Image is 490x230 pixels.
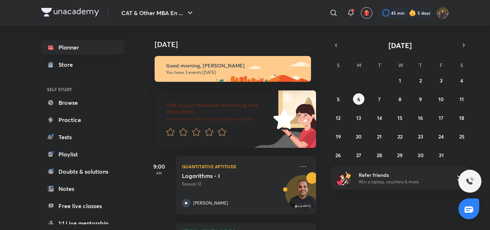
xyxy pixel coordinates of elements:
[41,8,99,18] a: Company Logo
[41,164,124,179] a: Doubts & solutions
[437,7,449,19] img: Bhumika Varshney
[193,200,228,206] p: [PERSON_NAME]
[166,70,305,75] p: You have 3 events [DATE]
[333,112,344,123] button: October 12, 2025
[435,93,447,105] button: October 10, 2025
[353,131,364,142] button: October 20, 2025
[41,40,124,55] a: Planner
[41,199,124,213] a: Free live classes
[394,149,406,161] button: October 29, 2025
[145,162,173,171] h5: 9:00
[58,60,77,69] div: Store
[333,149,344,161] button: October 26, 2025
[41,113,124,127] a: Practice
[41,8,99,17] img: Company Logo
[440,62,443,69] abbr: Friday
[456,93,467,105] button: October 11, 2025
[459,114,464,121] abbr: October 18, 2025
[394,75,406,86] button: October 1, 2025
[415,149,426,161] button: October 30, 2025
[418,152,424,159] abbr: October 30, 2025
[460,77,463,84] abbr: October 4, 2025
[394,131,406,142] button: October 22, 2025
[466,177,474,186] img: ttu
[456,131,467,142] button: October 25, 2025
[440,77,443,84] abbr: October 3, 2025
[399,77,401,84] abbr: October 1, 2025
[155,40,323,49] h4: [DATE]
[374,131,385,142] button: October 21, 2025
[333,131,344,142] button: October 19, 2025
[41,182,124,196] a: Notes
[438,96,444,103] abbr: October 10, 2025
[336,114,340,121] abbr: October 12, 2025
[419,62,422,69] abbr: Thursday
[415,75,426,86] button: October 2, 2025
[459,133,465,140] abbr: October 25, 2025
[419,96,422,103] abbr: October 9, 2025
[415,131,426,142] button: October 23, 2025
[374,93,385,105] button: October 7, 2025
[335,152,341,159] abbr: October 26, 2025
[377,152,382,159] abbr: October 28, 2025
[394,93,406,105] button: October 8, 2025
[419,77,422,84] abbr: October 2, 2025
[394,112,406,123] button: October 15, 2025
[145,171,173,175] p: AM
[182,181,295,187] p: Session 12
[359,179,447,185] p: Win a laptop, vouchers & more
[182,162,295,171] p: Quantitative Aptitude
[333,93,344,105] button: October 5, 2025
[378,62,381,69] abbr: Tuesday
[41,57,124,72] a: Store
[397,133,402,140] abbr: October 22, 2025
[356,133,362,140] abbr: October 20, 2025
[435,112,447,123] button: October 17, 2025
[439,114,443,121] abbr: October 17, 2025
[415,93,426,105] button: October 9, 2025
[286,179,320,213] img: Avatar
[337,171,351,185] img: referral
[415,112,426,123] button: October 16, 2025
[166,116,271,122] p: Your word will help make Unacademy better
[359,171,447,179] h6: Refer friends
[435,75,447,86] button: October 3, 2025
[155,56,311,82] img: morning
[397,152,402,159] abbr: October 29, 2025
[456,112,467,123] button: October 18, 2025
[353,93,364,105] button: October 6, 2025
[361,7,372,19] button: avatar
[439,152,444,159] abbr: October 31, 2025
[363,10,370,16] img: avatar
[377,114,382,121] abbr: October 14, 2025
[418,133,423,140] abbr: October 23, 2025
[357,96,360,103] abbr: October 6, 2025
[374,149,385,161] button: October 28, 2025
[249,90,316,148] img: feedback_image
[166,62,305,69] h6: Good morning, [PERSON_NAME]
[435,149,447,161] button: October 31, 2025
[117,6,199,20] button: CAT & Other MBA En ...
[438,133,444,140] abbr: October 24, 2025
[435,131,447,142] button: October 24, 2025
[336,133,341,140] abbr: October 19, 2025
[397,114,402,121] abbr: October 15, 2025
[378,96,381,103] abbr: October 7, 2025
[337,62,340,69] abbr: Sunday
[388,41,412,50] span: [DATE]
[460,96,464,103] abbr: October 11, 2025
[456,75,467,86] button: October 4, 2025
[399,96,401,103] abbr: October 8, 2025
[353,149,364,161] button: October 27, 2025
[357,62,361,69] abbr: Monday
[356,114,361,121] abbr: October 13, 2025
[182,172,271,179] h5: Logarithms - I
[166,102,271,115] h6: Give us your feedback on learning with Unacademy
[460,62,463,69] abbr: Saturday
[418,114,423,121] abbr: October 16, 2025
[409,9,416,17] img: streak
[341,40,459,50] button: [DATE]
[41,147,124,161] a: Playlist
[41,83,124,95] h6: SELF STUDY
[356,152,361,159] abbr: October 27, 2025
